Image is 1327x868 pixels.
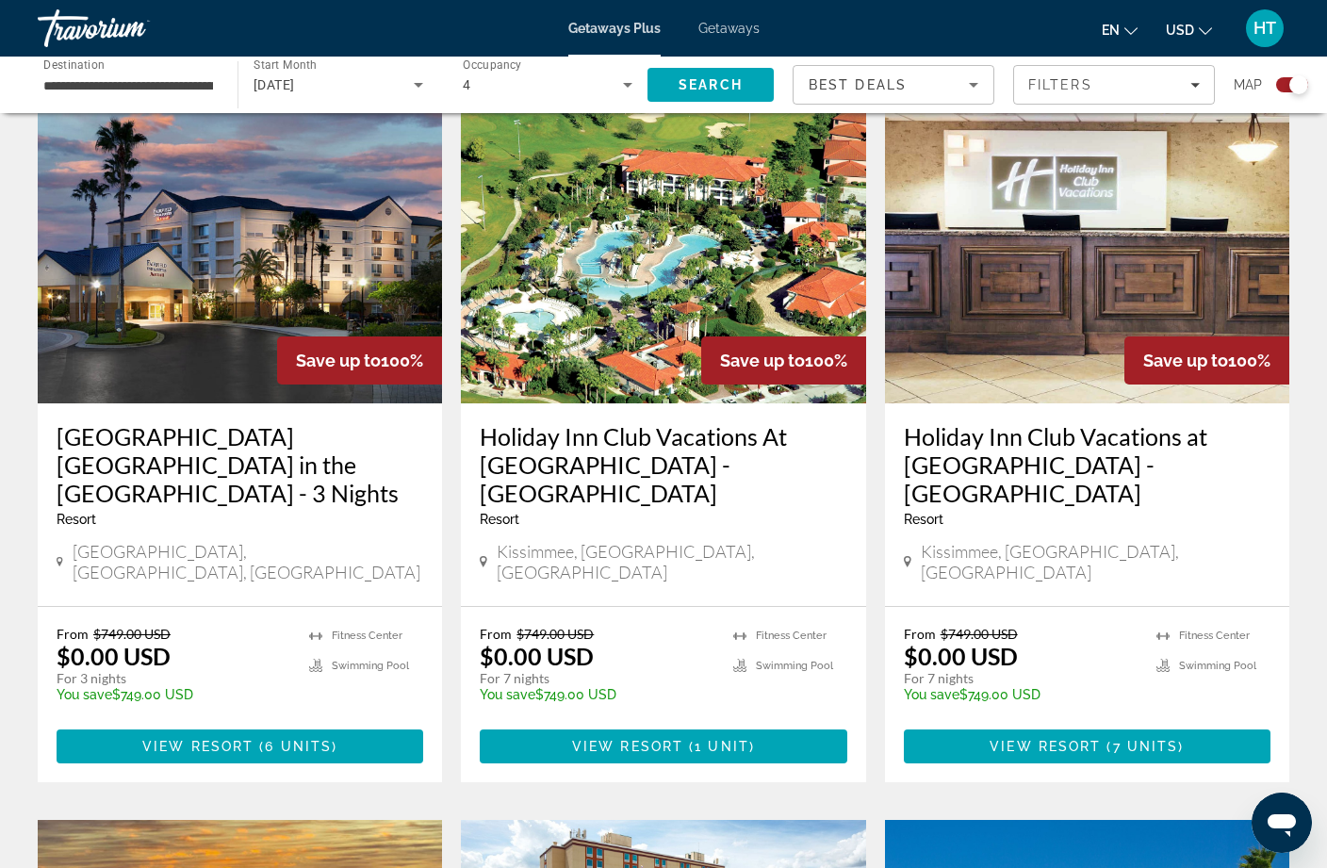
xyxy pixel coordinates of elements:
[904,422,1270,507] a: Holiday Inn Club Vacations at [GEOGRAPHIC_DATA] - [GEOGRAPHIC_DATA]
[463,77,470,92] span: 4
[904,642,1018,670] p: $0.00 USD
[1102,23,1120,38] span: en
[480,422,846,507] a: Holiday Inn Club Vacations At [GEOGRAPHIC_DATA] - [GEOGRAPHIC_DATA]
[463,58,522,72] span: Occupancy
[57,422,423,507] a: [GEOGRAPHIC_DATA] [GEOGRAPHIC_DATA] in the [GEOGRAPHIC_DATA] - 3 Nights
[572,739,683,754] span: View Resort
[1240,8,1289,48] button: User Menu
[990,739,1101,754] span: View Resort
[73,541,424,582] span: [GEOGRAPHIC_DATA], [GEOGRAPHIC_DATA], [GEOGRAPHIC_DATA]
[1166,16,1212,43] button: Change currency
[43,74,213,97] input: Select destination
[332,630,402,642] span: Fitness Center
[756,630,827,642] span: Fitness Center
[1166,23,1194,38] span: USD
[1234,72,1262,98] span: Map
[57,670,290,687] p: For 3 nights
[57,512,96,527] span: Resort
[904,729,1270,763] button: View Resort(7 units)
[695,739,749,754] span: 1 unit
[683,739,755,754] span: ( )
[941,626,1018,642] span: $749.00 USD
[1179,660,1256,672] span: Swimming Pool
[698,21,760,36] a: Getaways
[265,739,332,754] span: 6 units
[254,58,317,72] span: Start Month
[1252,793,1312,853] iframe: Button to launch messaging window
[647,68,774,102] button: Search
[480,670,713,687] p: For 7 nights
[1143,351,1228,370] span: Save up to
[1179,630,1250,642] span: Fitness Center
[1101,739,1184,754] span: ( )
[1013,65,1215,105] button: Filters
[679,77,743,92] span: Search
[277,336,442,385] div: 100%
[480,729,846,763] button: View Resort(1 unit)
[461,102,865,403] img: Holiday Inn Club Vacations At Orange Lake Resort - North Village
[904,687,1138,702] p: $749.00 USD
[756,660,833,672] span: Swimming Pool
[1028,77,1092,92] span: Filters
[142,739,254,754] span: View Resort
[38,102,442,403] img: Fairfield Inn & Suites Orlando Lake Buena Vista in the Marriott Village - 3 Nights
[904,512,943,527] span: Resort
[904,626,936,642] span: From
[480,687,535,702] span: You save
[809,77,907,92] span: Best Deals
[720,351,805,370] span: Save up to
[809,74,978,96] mat-select: Sort by
[57,687,290,702] p: $749.00 USD
[480,626,512,642] span: From
[904,687,959,702] span: You save
[43,57,105,71] span: Destination
[93,626,171,642] span: $749.00 USD
[57,626,89,642] span: From
[480,642,594,670] p: $0.00 USD
[254,739,337,754] span: ( )
[480,687,713,702] p: $749.00 USD
[497,541,846,582] span: Kissimmee, [GEOGRAPHIC_DATA], [GEOGRAPHIC_DATA]
[921,541,1270,582] span: Kissimmee, [GEOGRAPHIC_DATA], [GEOGRAPHIC_DATA]
[57,687,112,702] span: You save
[516,626,594,642] span: $749.00 USD
[1124,336,1289,385] div: 100%
[38,4,226,53] a: Travorium
[1113,739,1179,754] span: 7 units
[57,642,171,670] p: $0.00 USD
[1102,16,1138,43] button: Change language
[480,512,519,527] span: Resort
[904,670,1138,687] p: For 7 nights
[701,336,866,385] div: 100%
[885,102,1289,403] img: Holiday Inn Club Vacations at Orange Lake Resort - West Village
[568,21,661,36] a: Getaways Plus
[296,351,381,370] span: Save up to
[1253,19,1276,38] span: HT
[57,729,423,763] button: View Resort(6 units)
[332,660,409,672] span: Swimming Pool
[254,77,295,92] span: [DATE]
